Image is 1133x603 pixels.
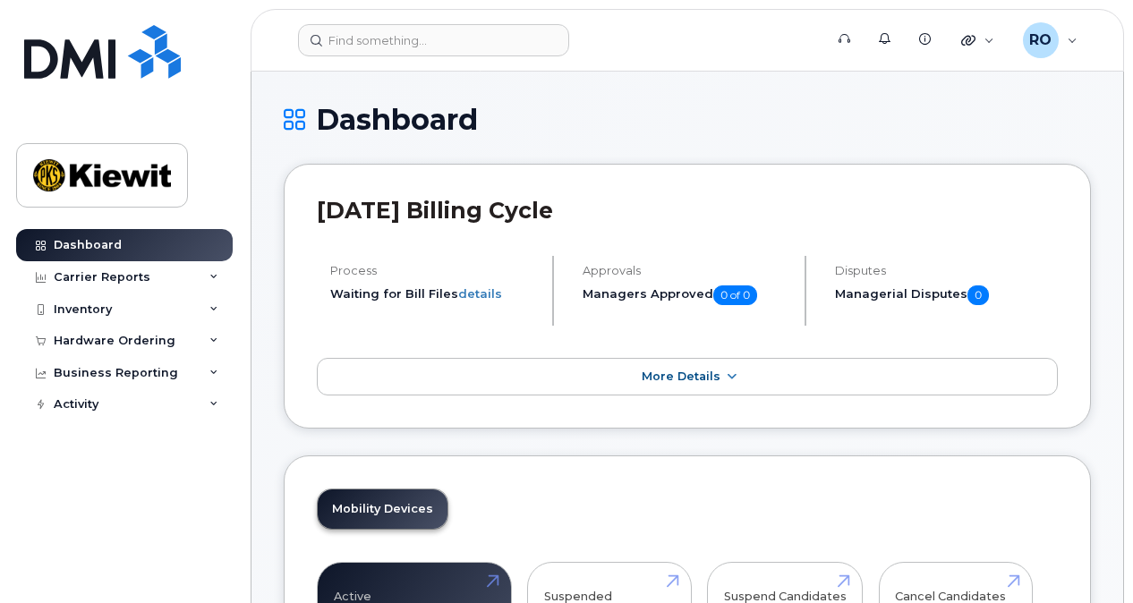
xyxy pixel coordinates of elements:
h4: Approvals [583,264,789,277]
span: More Details [642,369,720,383]
h5: Managers Approved [583,285,789,305]
a: Mobility Devices [318,489,447,529]
li: Waiting for Bill Files [330,285,537,302]
a: details [458,286,502,301]
h2: [DATE] Billing Cycle [317,197,1058,224]
h5: Managerial Disputes [835,285,1058,305]
span: 0 of 0 [713,285,757,305]
span: 0 [967,285,989,305]
h4: Disputes [835,264,1058,277]
h4: Process [330,264,537,277]
h1: Dashboard [284,104,1091,135]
